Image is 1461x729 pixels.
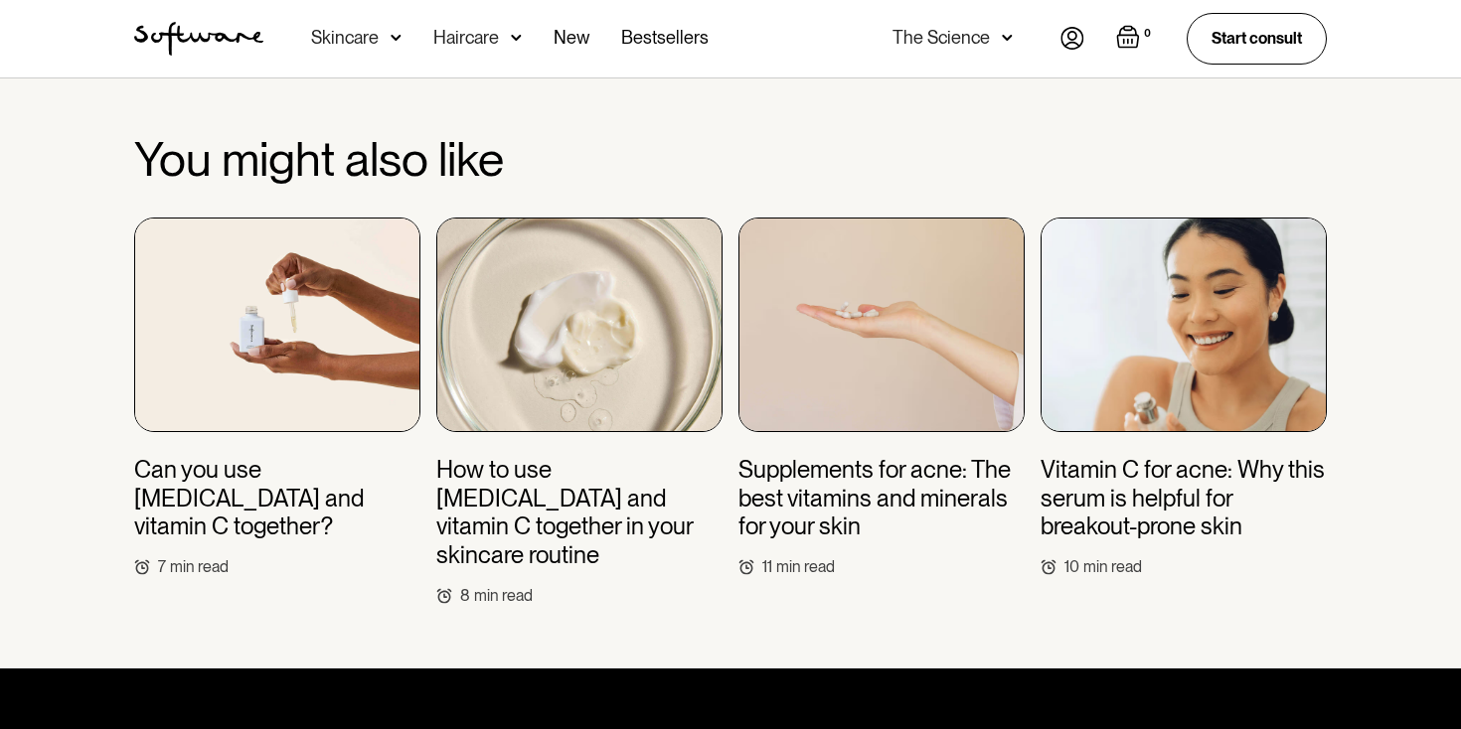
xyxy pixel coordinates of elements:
div: min read [474,586,533,605]
img: arrow down [391,28,402,48]
a: Start consult [1187,13,1327,64]
div: 10 [1064,557,1079,576]
a: Can you use [MEDICAL_DATA] and vitamin C together?7min read [134,218,420,577]
h3: Supplements for acne: The best vitamins and minerals for your skin [738,456,1025,541]
a: Supplements for acne: The best vitamins and minerals for your skin11min read [738,218,1025,577]
h2: You might also like [134,133,1327,186]
div: 11 [762,557,772,576]
div: min read [170,557,229,576]
a: home [134,22,263,56]
img: Software Logo [134,22,263,56]
a: Vitamin C for acne: Why this serum is helpful for breakout-prone skin10min read [1041,218,1327,577]
div: 8 [460,586,470,605]
a: How to use [MEDICAL_DATA] and vitamin C together in your skincare routine8min read [436,218,723,605]
div: 0 [1140,25,1155,43]
h3: How to use [MEDICAL_DATA] and vitamin C together in your skincare routine [436,456,723,570]
div: Haircare [433,28,499,48]
div: min read [776,557,835,576]
div: The Science [893,28,990,48]
h3: Vitamin C for acne: Why this serum is helpful for breakout-prone skin [1041,456,1327,541]
h3: Can you use [MEDICAL_DATA] and vitamin C together? [134,456,420,541]
img: arrow down [511,28,522,48]
a: Open empty cart [1116,25,1155,53]
div: Skincare [311,28,379,48]
img: arrow down [1002,28,1013,48]
div: 7 [158,557,166,576]
div: min read [1083,557,1142,576]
